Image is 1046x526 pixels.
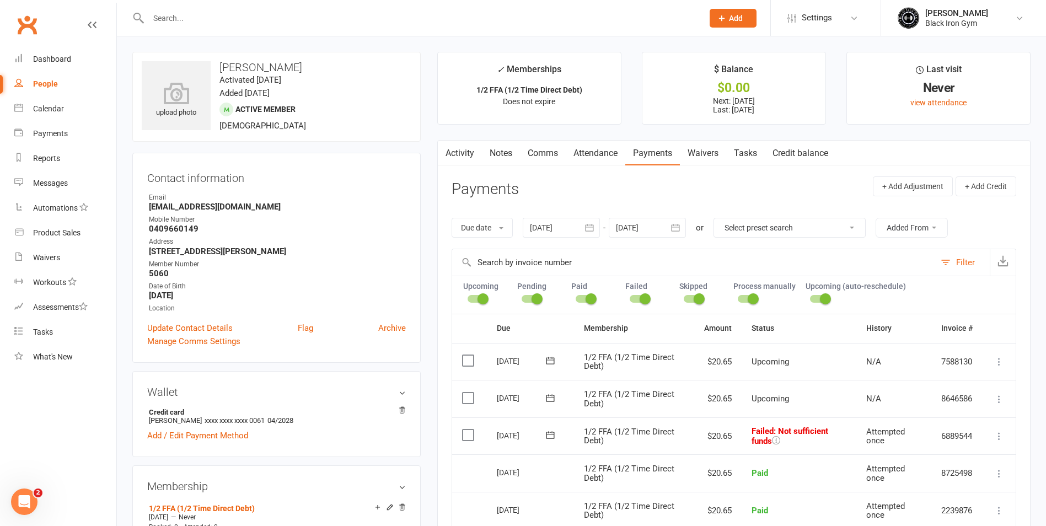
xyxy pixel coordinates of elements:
[14,270,116,295] a: Workouts
[149,504,255,513] a: 1/2 FFA (1/2 Time Direct Debt)
[497,389,548,406] div: [DATE]
[146,513,406,522] div: —
[463,282,507,291] label: Upcoming
[33,328,53,336] div: Tasks
[482,141,520,166] a: Notes
[476,85,582,94] strong: 1/2 FFA (1/2 Time Direct Debt)
[742,314,856,342] th: Status
[235,105,296,114] span: Active member
[149,303,406,314] div: Location
[802,6,832,30] span: Settings
[14,345,116,369] a: What's New
[710,9,757,28] button: Add
[205,416,265,425] span: xxxx xxxx xxxx 0061
[680,141,726,166] a: Waivers
[866,464,905,483] span: Attempted once
[679,282,723,291] label: Skipped
[497,62,561,83] div: Memberships
[935,249,990,276] button: Filter
[584,464,674,483] span: 1/2 FFA (1/2 Time Direct Debt)
[14,171,116,196] a: Messages
[497,65,504,75] i: ✓
[497,352,548,369] div: [DATE]
[866,501,905,520] span: Attempted once
[752,468,768,478] span: Paid
[584,501,674,520] span: 1/2 FFA (1/2 Time Direct Debt)
[14,96,116,121] a: Calendar
[14,47,116,72] a: Dashboard
[149,237,406,247] div: Address
[14,245,116,270] a: Waivers
[694,314,742,342] th: Amount
[33,129,68,138] div: Payments
[752,394,789,404] span: Upcoming
[149,408,400,416] strong: Credit card
[694,343,742,380] td: $20.65
[497,501,548,518] div: [DATE]
[452,218,513,238] button: Due date
[11,489,37,515] iframe: Intercom live chat
[452,249,935,276] input: Search by invoice number
[298,321,313,335] a: Flag
[752,357,789,367] span: Upcoming
[566,141,625,166] a: Attendance
[219,75,281,85] time: Activated [DATE]
[14,295,116,320] a: Assessments
[571,282,615,291] label: Paid
[752,506,768,516] span: Paid
[503,97,555,106] span: Does not expire
[149,192,406,203] div: Email
[219,88,270,98] time: Added [DATE]
[916,62,962,82] div: Last visit
[142,61,411,73] h3: [PERSON_NAME]
[33,352,73,361] div: What's New
[752,426,828,446] span: : Not sufficient funds
[33,203,78,212] div: Automations
[14,320,116,345] a: Tasks
[956,256,975,269] div: Filter
[729,14,743,23] span: Add
[487,314,574,342] th: Due
[931,314,983,342] th: Invoice #
[574,314,694,342] th: Membership
[652,96,816,114] p: Next: [DATE] Last: [DATE]
[625,282,669,291] label: Failed
[925,18,988,28] div: Black Iron Gym
[652,82,816,94] div: $0.00
[733,282,796,291] label: Process manually
[33,303,88,312] div: Assessments
[142,82,211,119] div: upload photo
[14,146,116,171] a: Reports
[931,380,983,417] td: 8646586
[452,181,519,198] h3: Payments
[910,98,967,107] a: view attendance
[898,7,920,29] img: thumb_image1623296242.png
[584,427,674,446] span: 1/2 FFA (1/2 Time Direct Debt)
[625,141,680,166] a: Payments
[857,82,1020,94] div: Never
[866,427,905,446] span: Attempted once
[149,291,406,300] strong: [DATE]
[147,321,233,335] a: Update Contact Details
[438,141,482,166] a: Activity
[14,72,116,96] a: People
[584,389,674,409] span: 1/2 FFA (1/2 Time Direct Debt)
[267,416,293,425] span: 04/2028
[931,417,983,455] td: 6889544
[147,480,406,492] h3: Membership
[752,426,828,446] span: Failed
[149,214,406,225] div: Mobile Number
[14,121,116,146] a: Payments
[147,168,406,184] h3: Contact information
[149,281,406,292] div: Date of Birth
[147,335,240,348] a: Manage Comms Settings
[866,357,881,367] span: N/A
[179,513,196,521] span: Never
[33,278,66,287] div: Workouts
[149,259,406,270] div: Member Number
[14,221,116,245] a: Product Sales
[866,394,881,404] span: N/A
[34,489,42,497] span: 2
[145,10,695,26] input: Search...
[149,246,406,256] strong: [STREET_ADDRESS][PERSON_NAME]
